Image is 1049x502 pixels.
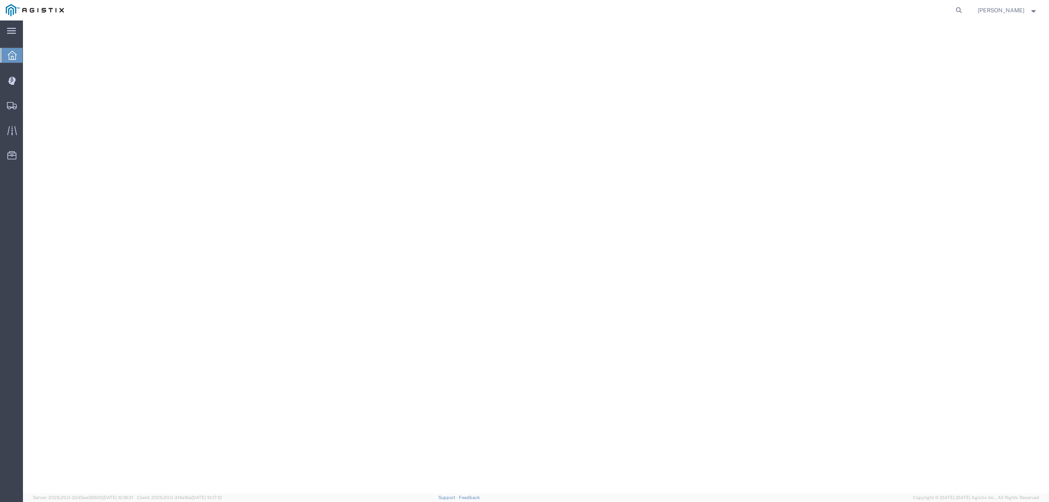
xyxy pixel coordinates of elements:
[23,20,1049,493] iframe: FS Legacy Container
[978,6,1024,15] span: Lorretta Ayala
[191,495,222,500] span: [DATE] 10:17:12
[137,495,222,500] span: Client: 2025.20.0-314a16e
[459,495,480,500] a: Feedback
[913,494,1039,501] span: Copyright © [DATE]-[DATE] Agistix Inc., All Rights Reserved
[33,495,133,500] span: Server: 2025.20.0-32d5ea39505
[102,495,133,500] span: [DATE] 10:18:31
[977,5,1038,15] button: [PERSON_NAME]
[438,495,459,500] a: Support
[6,4,64,16] img: logo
